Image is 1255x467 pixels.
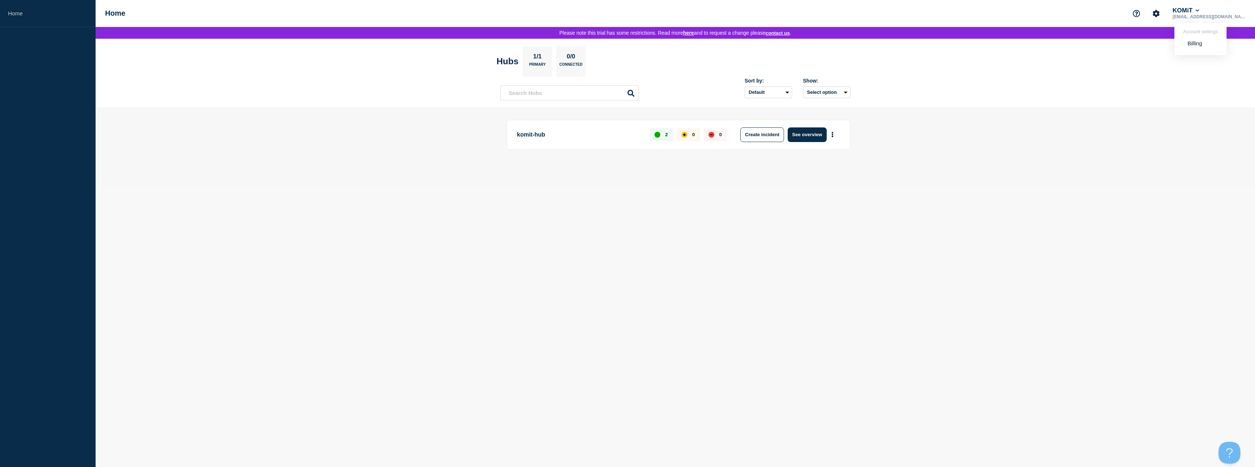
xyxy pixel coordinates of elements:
[719,132,722,137] p: 0
[497,56,518,66] h2: Hubs
[1171,14,1247,19] p: [EMAIL_ADDRESS][DOMAIN_NAME]
[745,78,792,84] div: Sort by:
[683,30,694,36] a: here
[765,30,790,36] button: Contact us
[96,27,1255,39] div: Please note this trial has some restrictions. Read more and to request a change please .
[708,132,714,138] div: down
[1171,7,1201,14] button: KOMiT
[745,87,792,98] select: Sort by
[740,127,784,142] button: Create incident
[517,127,641,142] p: komit-hub
[105,9,125,18] h1: Home
[1219,442,1240,464] iframe: Help Scout Beacon - Open
[692,132,695,137] p: 0
[681,132,687,138] div: affected
[529,62,546,70] p: Primary
[1183,29,1218,34] header: Account settings
[1148,6,1164,21] button: Account settings
[564,53,578,62] p: 0/0
[665,132,668,137] p: 2
[1188,40,1202,46] a: Billing
[803,78,850,84] div: Show:
[803,87,850,98] button: Select option
[1129,6,1144,21] button: Support
[654,132,660,138] div: up
[788,127,826,142] button: See overview
[500,85,639,100] input: Search Hubs
[530,53,545,62] p: 1/1
[559,62,582,70] p: Connected
[828,128,837,141] button: More actions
